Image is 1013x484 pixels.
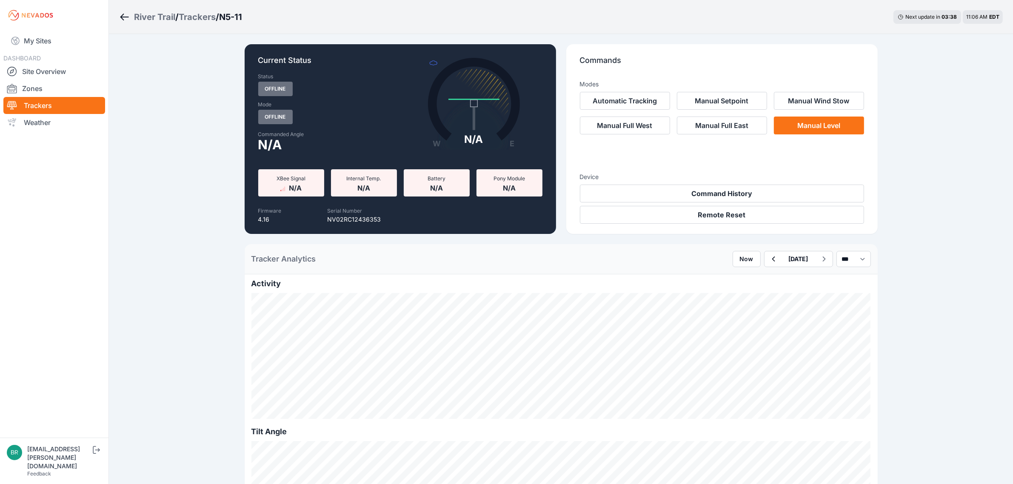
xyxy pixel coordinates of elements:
a: My Sites [3,31,105,51]
label: Serial Number [328,208,362,214]
button: Manual Setpoint [677,92,767,110]
label: Firmware [258,208,282,214]
span: / [175,11,179,23]
a: Site Overview [3,63,105,80]
button: Automatic Tracking [580,92,670,110]
a: Zones [3,80,105,97]
span: 11:06 AM [966,14,987,20]
p: Commands [580,54,864,73]
div: 03 : 38 [942,14,957,20]
h3: Device [580,173,864,181]
label: Commanded Angle [258,131,395,138]
button: Manual Level [774,117,864,134]
span: N/A [357,182,370,192]
button: Manual Full West [580,117,670,134]
span: N/A [258,140,282,150]
span: N/A [430,182,443,192]
span: Battery [428,175,445,182]
a: River Trail [134,11,175,23]
span: Pony Module [494,175,525,182]
h2: Tracker Analytics [251,253,316,265]
label: Status [258,73,274,80]
label: Mode [258,101,272,108]
p: Current Status [258,54,542,73]
a: Feedback [27,470,51,477]
span: Offline [258,82,293,96]
nav: Breadcrumb [119,6,242,28]
button: Manual Full East [677,117,767,134]
button: Now [733,251,761,267]
p: 4.16 [258,215,282,224]
div: N/A [465,133,483,146]
span: EDT [989,14,999,20]
span: / [216,11,219,23]
span: Internal Temp. [347,175,381,182]
button: Command History [580,185,864,202]
h2: Tilt Angle [251,426,871,438]
span: N/A [503,182,516,192]
span: DASHBOARD [3,54,41,62]
span: N/A [289,182,302,192]
h3: Modes [580,80,599,88]
a: Trackers [3,97,105,114]
button: Remote Reset [580,206,864,224]
span: Next update in [905,14,940,20]
span: Offline [258,110,293,124]
a: Weather [3,114,105,131]
h3: N5-11 [219,11,242,23]
p: NV02RC12436353 [328,215,381,224]
img: brayden.sanford@nevados.solar [7,445,22,460]
h2: Activity [251,278,871,290]
button: [DATE] [782,251,815,267]
div: [EMAIL_ADDRESS][PERSON_NAME][DOMAIN_NAME] [27,445,91,470]
img: Nevados [7,9,54,22]
button: Manual Wind Stow [774,92,864,110]
span: XBee Signal [277,175,305,182]
a: Trackers [179,11,216,23]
